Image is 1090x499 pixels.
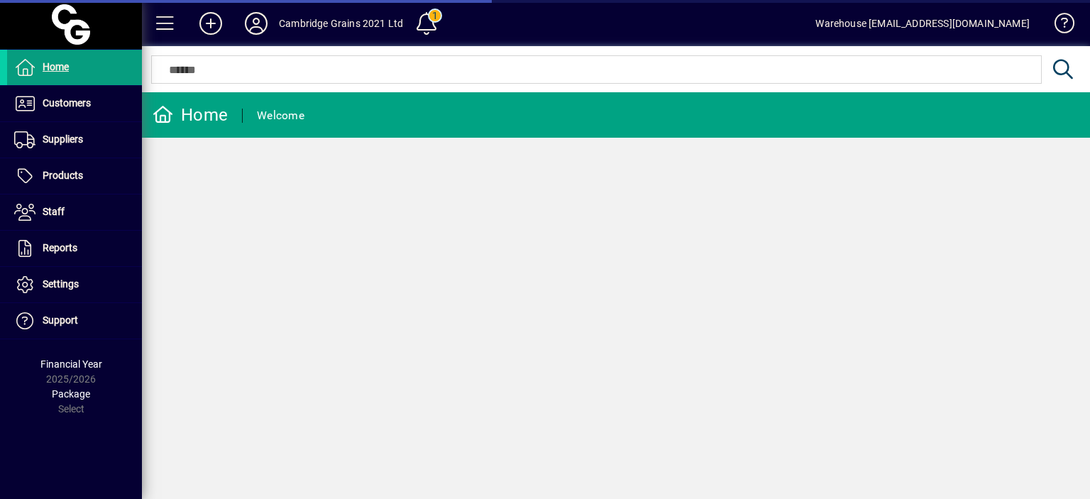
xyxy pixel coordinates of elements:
a: Suppliers [7,122,142,158]
span: Reports [43,242,77,253]
span: Suppliers [43,133,83,145]
a: Reports [7,231,142,266]
span: Customers [43,97,91,109]
button: Profile [233,11,279,36]
div: Welcome [257,104,304,127]
a: Support [7,303,142,339]
span: Settings [43,278,79,290]
div: Warehouse [EMAIL_ADDRESS][DOMAIN_NAME] [815,12,1030,35]
span: Staff [43,206,65,217]
div: Home [153,104,228,126]
a: Knowledge Base [1044,3,1072,49]
span: Financial Year [40,358,102,370]
span: Products [43,170,83,181]
div: Cambridge Grains 2021 Ltd [279,12,403,35]
a: Settings [7,267,142,302]
a: Staff [7,194,142,230]
span: Home [43,61,69,72]
span: Support [43,314,78,326]
a: Customers [7,86,142,121]
span: Package [52,388,90,400]
button: Add [188,11,233,36]
a: Products [7,158,142,194]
